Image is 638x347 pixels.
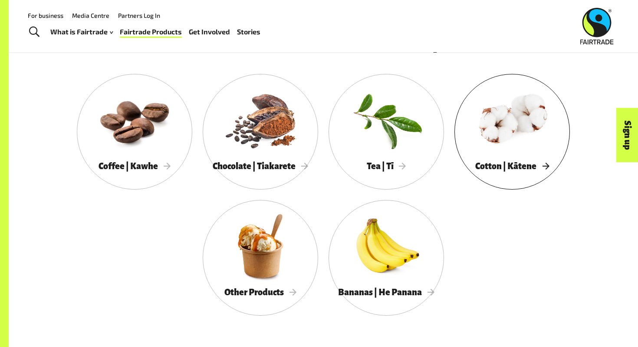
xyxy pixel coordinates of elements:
span: Bananas | He Panana [338,287,434,297]
img: Fairtrade Australia New Zealand logo [580,8,614,44]
span: Cotton | Kātene [475,161,549,171]
span: Other Products [224,287,296,297]
a: Coffee | Kawhe [77,74,192,190]
a: Other Products [203,200,318,316]
a: Cotton | Kātene [454,74,570,190]
a: Fairtrade Products [120,26,182,38]
a: Media Centre [72,12,109,19]
span: Coffee | Kawhe [99,161,171,171]
a: For business [28,12,63,19]
a: Get Involved [189,26,230,38]
a: Stories [237,26,260,38]
a: Bananas | He Panana [329,200,444,316]
a: Toggle Search [23,21,45,43]
a: Chocolate | Tiakarete [203,74,318,190]
a: Tea | Tī [329,74,444,190]
span: Tea | Tī [367,161,406,171]
span: Chocolate | Tiakarete [213,161,308,171]
a: What is Fairtrade [50,26,113,38]
a: Partners Log In [118,12,160,19]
